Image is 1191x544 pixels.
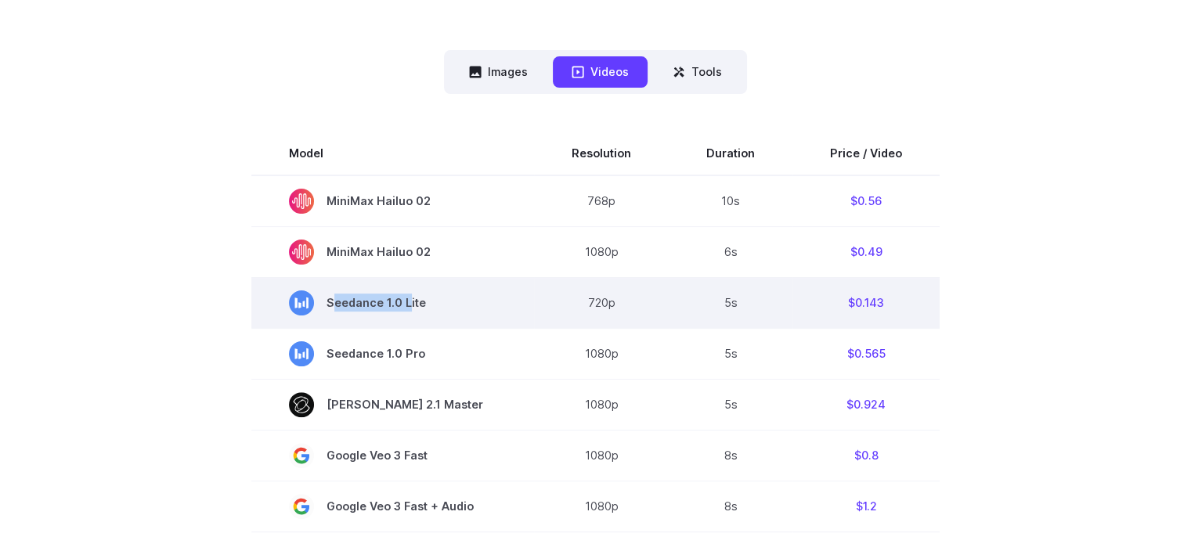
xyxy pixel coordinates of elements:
td: 1080p [534,328,669,379]
th: Resolution [534,131,669,175]
span: Google Veo 3 Fast + Audio [289,494,496,519]
th: Duration [669,131,792,175]
td: 1080p [534,430,669,481]
td: $0.565 [792,328,940,379]
span: Seedance 1.0 Lite [289,290,496,315]
button: Videos [553,56,648,87]
td: 720p [534,277,669,328]
td: 1080p [534,379,669,430]
td: 5s [669,379,792,430]
span: MiniMax Hailuo 02 [289,189,496,214]
button: Images [450,56,547,87]
td: $0.8 [792,430,940,481]
td: 1080p [534,226,669,277]
td: 1080p [534,481,669,531]
td: $0.924 [792,379,940,430]
td: $0.56 [792,175,940,227]
td: $0.143 [792,277,940,328]
span: [PERSON_NAME] 2.1 Master [289,392,496,417]
td: 5s [669,277,792,328]
td: $1.2 [792,481,940,531]
th: Model [251,131,534,175]
span: Google Veo 3 Fast [289,443,496,468]
td: 5s [669,328,792,379]
td: 8s [669,481,792,531]
td: $0.49 [792,226,940,277]
td: 8s [669,430,792,481]
span: MiniMax Hailuo 02 [289,240,496,265]
td: 6s [669,226,792,277]
button: Tools [654,56,741,87]
td: 768p [534,175,669,227]
span: Seedance 1.0 Pro [289,341,496,366]
th: Price / Video [792,131,940,175]
td: 10s [669,175,792,227]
